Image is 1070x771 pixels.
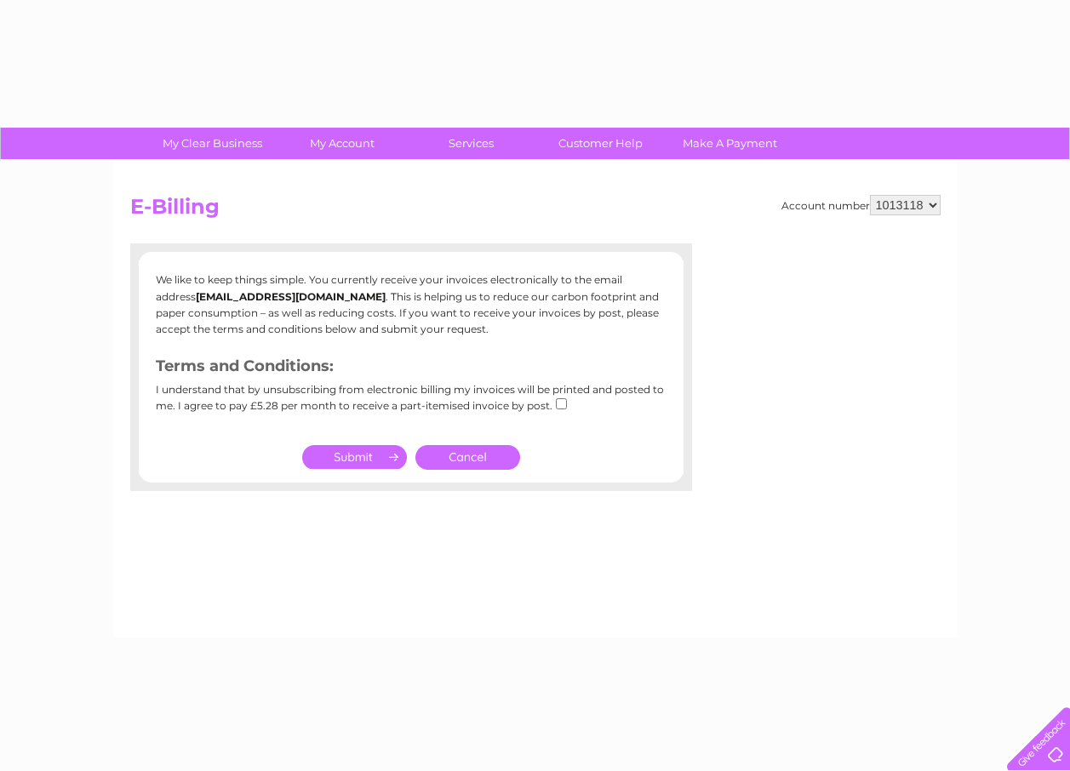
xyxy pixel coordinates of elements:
[415,445,520,470] a: Cancel
[660,128,800,159] a: Make A Payment
[156,271,667,337] p: We like to keep things simple. You currently receive your invoices electronically to the email ad...
[530,128,671,159] a: Customer Help
[196,290,386,303] b: [EMAIL_ADDRESS][DOMAIN_NAME]
[156,384,667,424] div: I understand that by unsubscribing from electronic billing my invoices will be printed and posted...
[272,128,412,159] a: My Account
[156,354,667,384] h3: Terms and Conditions:
[781,195,941,215] div: Account number
[130,195,941,227] h2: E-Billing
[142,128,283,159] a: My Clear Business
[302,445,407,469] input: Submit
[401,128,541,159] a: Services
